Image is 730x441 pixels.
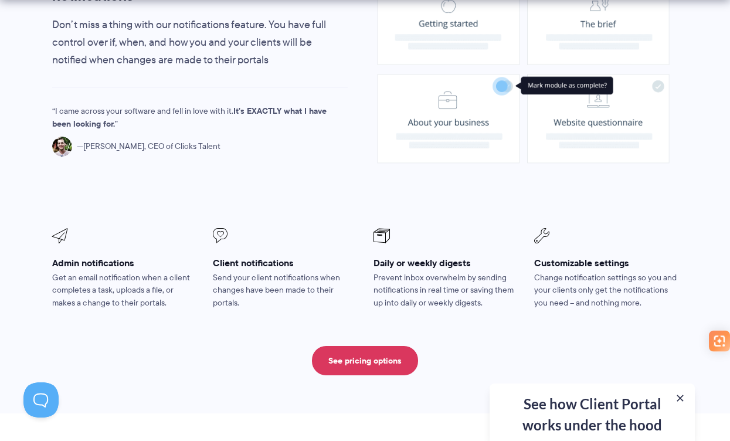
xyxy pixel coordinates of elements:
[213,257,357,269] h3: Client notifications
[374,272,518,310] p: Prevent inbox overwhelm by sending notifications in real time or saving them up into daily or wee...
[77,140,220,153] span: [PERSON_NAME], CEO of Clicks Talent
[374,257,518,269] h3: Daily or weekly digests
[23,382,59,418] iframe: Toggle Customer Support
[52,104,327,130] strong: It's EXACTLY what I have been looking for.
[534,272,678,310] p: Change notification settings so you and your clients only get the notifications you need – and no...
[52,105,328,131] p: I came across your software and fell in love with it.
[52,257,196,269] h3: Admin notifications
[52,16,348,69] p: Don’t miss a thing with our notifications feature. You have full control over if, when, and how y...
[534,257,678,269] h3: Customizable settings
[52,272,196,310] p: Get an email notification when a client completes a task, uploads a file, or makes a change to th...
[312,346,418,375] a: See pricing options
[213,272,357,310] p: Send your client notifications when changes have been made to their portals.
